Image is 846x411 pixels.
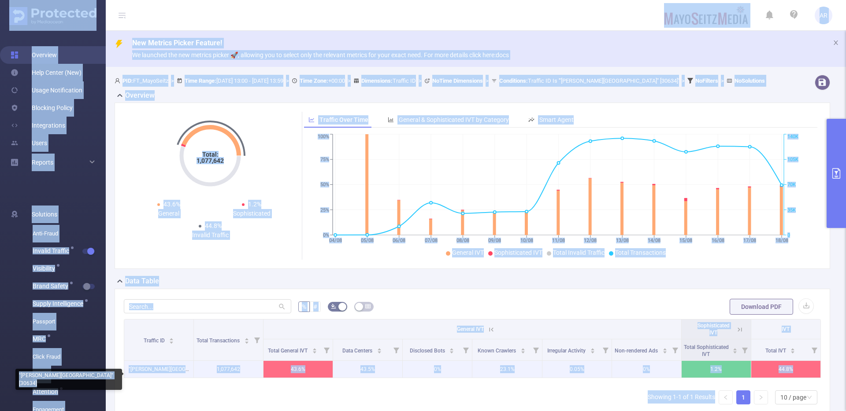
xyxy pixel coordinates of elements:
span: Reports [32,159,53,166]
p: "[PERSON_NAME][GEOGRAPHIC_DATA]" [30634] [124,361,193,378]
p: 23.1% [472,361,542,378]
b: No Time Dimensions [432,77,483,84]
tspan: 0% [323,232,329,238]
span: > [483,77,491,84]
span: Total Transactions [615,249,666,256]
span: Invalid Traffic [33,248,72,254]
h2: Data Table [125,276,159,286]
span: Disclosed Bots [410,348,446,354]
p: 1,077,642 [194,361,263,378]
span: Total Transactions [197,338,241,344]
li: Previous Page [719,390,733,404]
i: Filter menu [808,339,820,360]
b: PID: [122,77,133,84]
span: Traffic ID Is '"[PERSON_NAME][GEOGRAPHIC_DATA]" [30634]' [499,77,679,84]
i: icon: caret-down [732,350,737,352]
tspan: 07/08 [424,238,437,243]
i: icon: caret-down [245,340,249,343]
span: Traffic Over Time [319,116,368,123]
div: Sophisticated [210,209,293,218]
i: Filter menu [530,339,542,360]
span: General & Sophisticated IVT by Category [399,116,509,123]
p: 0% [612,361,681,378]
span: Irregular Activity [547,348,587,354]
i: icon: caret-up [312,347,317,349]
span: General IVT [457,326,484,332]
tspan: 10/08 [520,238,533,243]
div: Sort [662,347,668,352]
span: Passport [33,313,106,330]
i: icon: caret-down [662,350,667,352]
i: icon: user [115,78,122,84]
tspan: 05/08 [360,238,373,243]
tspan: 0 [787,232,790,238]
i: icon: caret-up [169,337,174,339]
i: Filter menu [669,339,681,360]
span: Attention [33,389,61,395]
span: Data Centers [342,348,374,354]
div: Sort [169,337,174,342]
i: Filter menu [320,339,333,360]
span: MRC [33,336,49,342]
span: > [168,77,177,84]
i: Filter menu [390,339,402,360]
i: icon: down [807,395,812,401]
span: Unified [33,366,106,383]
tspan: 75% [320,157,329,162]
tspan: 16/08 [711,238,724,243]
span: Solutions [32,205,57,223]
i: icon: caret-down [312,350,317,352]
b: Time Zone: [300,77,328,84]
a: docs [496,51,509,59]
i: icon: close [833,40,839,46]
a: Overview [11,46,57,64]
li: Next Page [754,390,768,404]
i: icon: caret-up [790,347,795,349]
input: Search... [124,299,291,313]
span: Traffic ID [144,338,166,344]
div: Sort [520,347,526,352]
div: Sort [312,347,317,352]
tspan: 35K [787,207,796,213]
i: icon: caret-down [449,350,454,352]
button: icon: close [833,38,839,48]
tspan: Total: [202,151,219,158]
div: 10 / page [780,391,806,404]
span: Anti-Fraud [33,225,106,242]
span: 1.2% [248,201,261,208]
a: Blocking Policy [11,99,73,117]
div: Sort [449,347,454,352]
li: 1 [736,390,750,404]
tspan: 14/08 [648,238,660,243]
span: Smart Agent [539,116,574,123]
span: Total Invalid Traffic [553,249,605,256]
tspan: 25% [320,207,329,213]
a: Users [11,134,47,152]
div: Sort [244,337,249,342]
span: 43.6% [163,201,180,208]
span: We launched the new metrics picker 🚀, allowing you to select only the relevant metrics for your e... [132,51,509,59]
tspan: 140K [787,134,798,140]
b: Dimensions : [361,77,393,84]
a: 1 [737,391,750,404]
i: icon: thunderbolt [115,40,123,48]
tspan: 70K [787,182,796,188]
span: IVT [782,326,790,332]
i: icon: caret-up [245,337,249,339]
span: > [679,77,687,84]
i: icon: caret-up [590,347,595,349]
button: Download PDF [730,299,793,315]
i: icon: caret-down [520,350,525,352]
i: icon: caret-down [169,340,174,343]
i: icon: right [758,395,764,400]
tspan: 17/08 [743,238,756,243]
p: 43.5% [333,361,402,378]
span: Brand Safety [33,283,71,289]
i: icon: caret-down [377,350,382,352]
p: 0.05% [542,361,612,378]
span: FT_MayoSeitz [DATE] 13:00 - [DATE] 13:59 +00:00 [115,77,765,84]
a: Integrations [11,117,65,134]
tspan: 18/08 [775,238,788,243]
img: Protected Media [9,7,96,25]
b: Time Range: [185,77,216,84]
